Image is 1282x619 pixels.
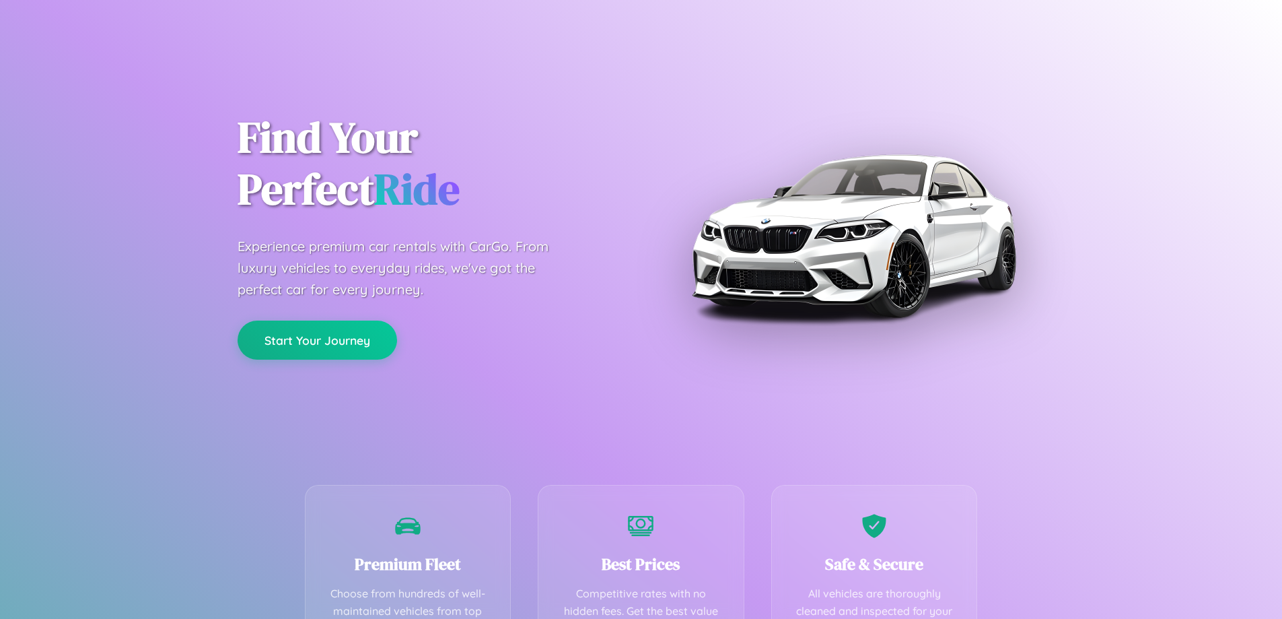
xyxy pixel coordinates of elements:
[238,112,621,216] h1: Find Your Perfect
[792,553,957,575] h3: Safe & Secure
[326,553,491,575] h3: Premium Fleet
[238,321,397,360] button: Start Your Journey
[238,236,574,300] p: Experience premium car rentals with CarGo. From luxury vehicles to everyday rides, we've got the ...
[685,67,1022,404] img: Premium BMW car rental vehicle
[559,553,723,575] h3: Best Prices
[374,160,460,218] span: Ride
